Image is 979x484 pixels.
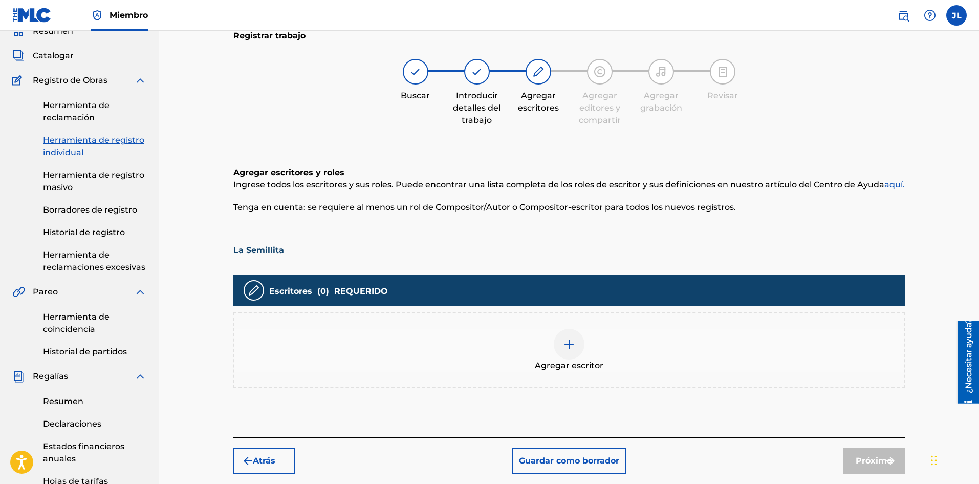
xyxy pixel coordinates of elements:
[33,51,74,60] font: Catalogar
[233,245,284,255] font: La Semillita
[134,74,146,87] img: expandir
[920,5,940,26] div: Ayuda
[12,50,74,62] a: CatalogarCatalogar
[242,455,254,467] img: 7ee5dd4eb1f8a8e3ef2f.svg
[334,286,388,296] font: REQUERIDO
[716,66,729,78] img: Icono indicador de paso para revisión
[512,448,626,474] button: Guardar como borrador
[43,100,110,122] font: Herramienta de reclamación
[43,250,145,272] font: Herramienta de reclamaciones excesivas
[134,370,146,383] img: expandir
[43,135,144,157] font: Herramienta de registro individual
[12,370,25,383] img: Regalías
[233,448,295,474] button: Atrás
[33,287,58,297] font: Pareo
[707,91,738,100] font: Revisar
[43,226,146,239] a: Historial de registro
[233,167,344,177] font: Agregar escritores y roles
[928,435,979,484] iframe: Widget de chat
[320,286,326,296] font: 0
[326,286,329,296] font: )
[43,346,146,358] a: Historial de partidos
[43,312,110,334] font: Herramienta de coincidencia
[43,396,83,406] font: Resumen
[43,204,146,216] a: Borradores de registro
[43,418,146,430] a: Declaraciones
[317,286,320,296] font: (
[897,9,909,22] img: buscar
[950,321,979,404] iframe: Centro de recursos
[12,8,52,23] img: Logotipo del MLC
[233,31,306,40] font: Registrar trabajo
[43,395,146,408] a: Resumen
[43,419,101,429] font: Declaraciones
[43,170,144,192] font: Herramienta de registro masivo
[33,371,68,381] font: Regalías
[519,456,619,466] font: Guardar como borrador
[12,25,25,37] img: Resumen
[43,249,146,273] a: Herramienta de reclamaciones excesivas
[579,91,621,125] font: Agregar editores y compartir
[409,66,422,78] img: Icono indicador de paso para búsqueda
[43,347,127,356] font: Historial de partidos
[535,361,603,370] font: Agregar escritor
[946,5,967,26] div: Menú de usuario
[134,286,146,298] img: expandir
[12,74,26,87] img: Registro de Obras
[453,91,501,125] font: Introducir detalles del trabajo
[33,75,107,85] font: Registro de Obras
[43,99,146,124] a: Herramienta de reclamación
[931,445,937,476] div: Arrastrar
[471,66,483,78] img: Icono indicador de paso para ingresar detalles del trabajo
[594,66,606,78] img: Icono indicador de paso para agregar editores y recursos compartidos
[269,286,312,296] font: Escritores
[884,180,905,190] a: aquí.
[532,66,545,78] img: Icono indicador de paso para agregar escritores
[518,91,559,113] font: Agregar escritores
[253,456,275,466] font: Atrás
[110,10,148,20] font: Miembro
[563,338,575,350] img: agregar
[640,91,682,113] font: Agregar grabación
[401,91,430,100] font: Buscar
[43,227,125,237] font: Historial de registro
[233,180,884,190] font: Ingrese todos los escritores y sus roles. Puede encontrar una lista completa de los roles de escr...
[43,441,124,464] font: Estados financieros anuales
[43,205,137,215] font: Borradores de registro
[12,286,25,298] img: Pareo
[924,9,936,22] img: ayuda
[893,5,913,26] a: Búsqueda pública
[43,134,146,159] a: Herramienta de registro individual
[43,311,146,335] a: Herramienta de coincidencia
[33,26,73,36] font: Resumen
[43,169,146,194] a: Herramienta de registro masivo
[91,9,103,22] img: Titular de los derechos superior
[12,50,25,62] img: Catalogar
[43,440,146,465] a: Estados financieros anuales
[655,66,667,78] img: Icono indicador de paso para agregar grabación
[248,284,260,297] img: escritores
[233,202,736,212] font: Tenga en cuenta: se requiere al menos un rol de Compositor/Autor o Compositor-escritor para todos...
[12,25,73,37] a: ResumenResumen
